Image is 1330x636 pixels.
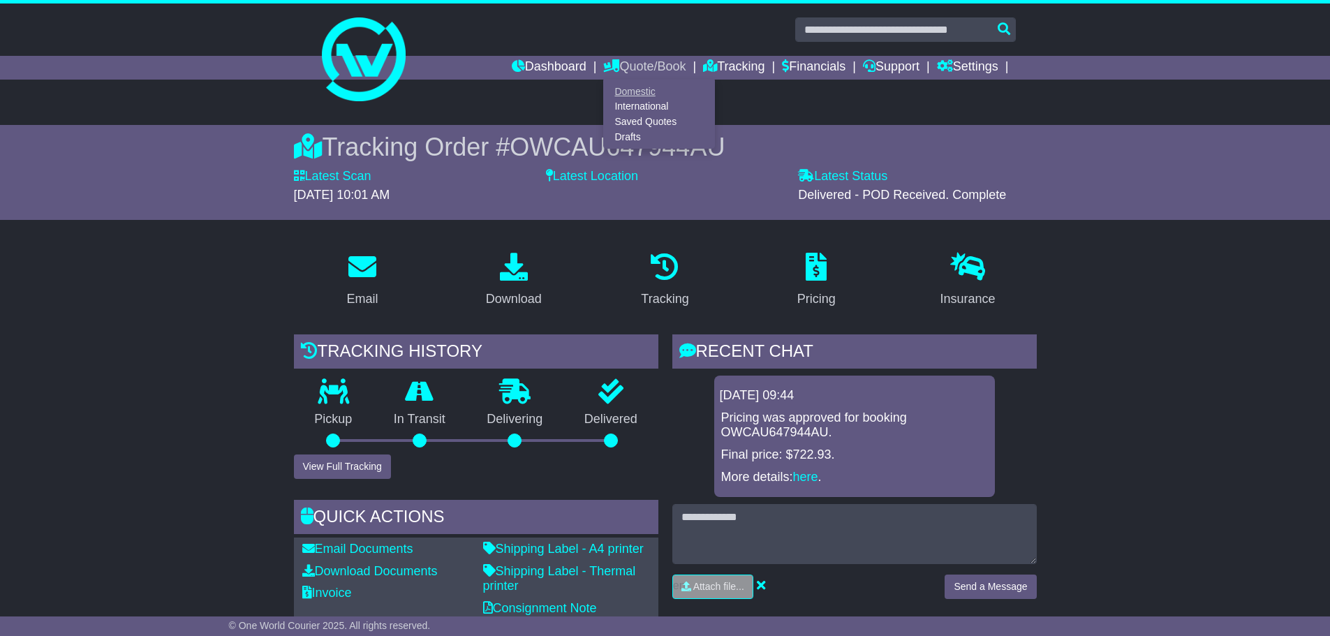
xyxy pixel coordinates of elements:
[641,290,688,309] div: Tracking
[294,500,658,538] div: Quick Actions
[477,248,551,313] a: Download
[294,454,391,479] button: View Full Tracking
[603,80,715,149] div: Quote/Book
[721,470,988,485] p: More details: .
[931,248,1005,313] a: Insurance
[793,470,818,484] a: here
[940,290,996,309] div: Insurance
[703,56,764,80] a: Tracking
[373,412,466,427] p: In Transit
[302,586,352,600] a: Invoice
[294,412,374,427] p: Pickup
[466,412,564,427] p: Delivering
[483,542,644,556] a: Shipping Label - A4 printer
[546,169,638,184] label: Latest Location
[483,601,597,615] a: Consignment Note
[483,564,636,593] a: Shipping Label - Thermal printer
[945,575,1036,599] button: Send a Message
[721,448,988,463] p: Final price: $722.93.
[720,388,989,404] div: [DATE] 09:44
[294,169,371,184] label: Latest Scan
[486,290,542,309] div: Download
[604,129,714,145] a: Drafts
[294,334,658,372] div: Tracking history
[798,169,887,184] label: Latest Status
[604,114,714,130] a: Saved Quotes
[721,411,988,441] p: Pricing was approved for booking OWCAU647944AU.
[798,188,1006,202] span: Delivered - POD Received. Complete
[604,84,714,99] a: Domestic
[672,334,1037,372] div: RECENT CHAT
[229,620,431,631] span: © One World Courier 2025. All rights reserved.
[863,56,919,80] a: Support
[302,542,413,556] a: Email Documents
[604,99,714,114] a: International
[937,56,998,80] a: Settings
[294,188,390,202] span: [DATE] 10:01 AM
[294,132,1037,162] div: Tracking Order #
[603,56,686,80] a: Quote/Book
[510,133,725,161] span: OWCAU647944AU
[346,290,378,309] div: Email
[788,248,845,313] a: Pricing
[337,248,387,313] a: Email
[632,248,697,313] a: Tracking
[782,56,845,80] a: Financials
[302,564,438,578] a: Download Documents
[512,56,586,80] a: Dashboard
[563,412,658,427] p: Delivered
[797,290,836,309] div: Pricing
